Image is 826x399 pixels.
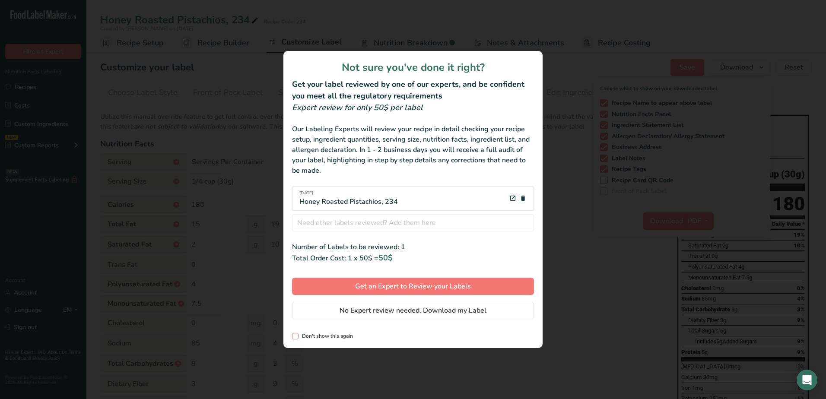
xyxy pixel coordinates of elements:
span: 50$ [378,253,393,263]
h1: Not sure you've done it right? [292,60,534,75]
span: Get an Expert to Review your Labels [355,281,471,291]
div: Total Order Cost: 1 x 50$ = [292,252,534,264]
span: Don't show this again [299,333,353,339]
button: No Expert review needed. Download my Label [292,302,534,319]
span: [DATE] [299,190,398,196]
input: Need other labels reviewed? Add them here [292,214,534,231]
button: Get an Expert to Review your Labels [292,278,534,295]
div: Honey Roasted Pistachios, 234 [299,190,398,207]
h2: Get your label reviewed by one of our experts, and be confident you meet all the regulatory requi... [292,79,534,102]
div: Expert review for only 50$ per label [292,102,534,114]
div: Open Intercom Messenger [797,370,817,390]
span: No Expert review needed. Download my Label [340,305,486,316]
div: Our Labeling Experts will review your recipe in detail checking your recipe setup, ingredient qua... [292,124,534,176]
div: Number of Labels to be reviewed: 1 [292,242,534,252]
